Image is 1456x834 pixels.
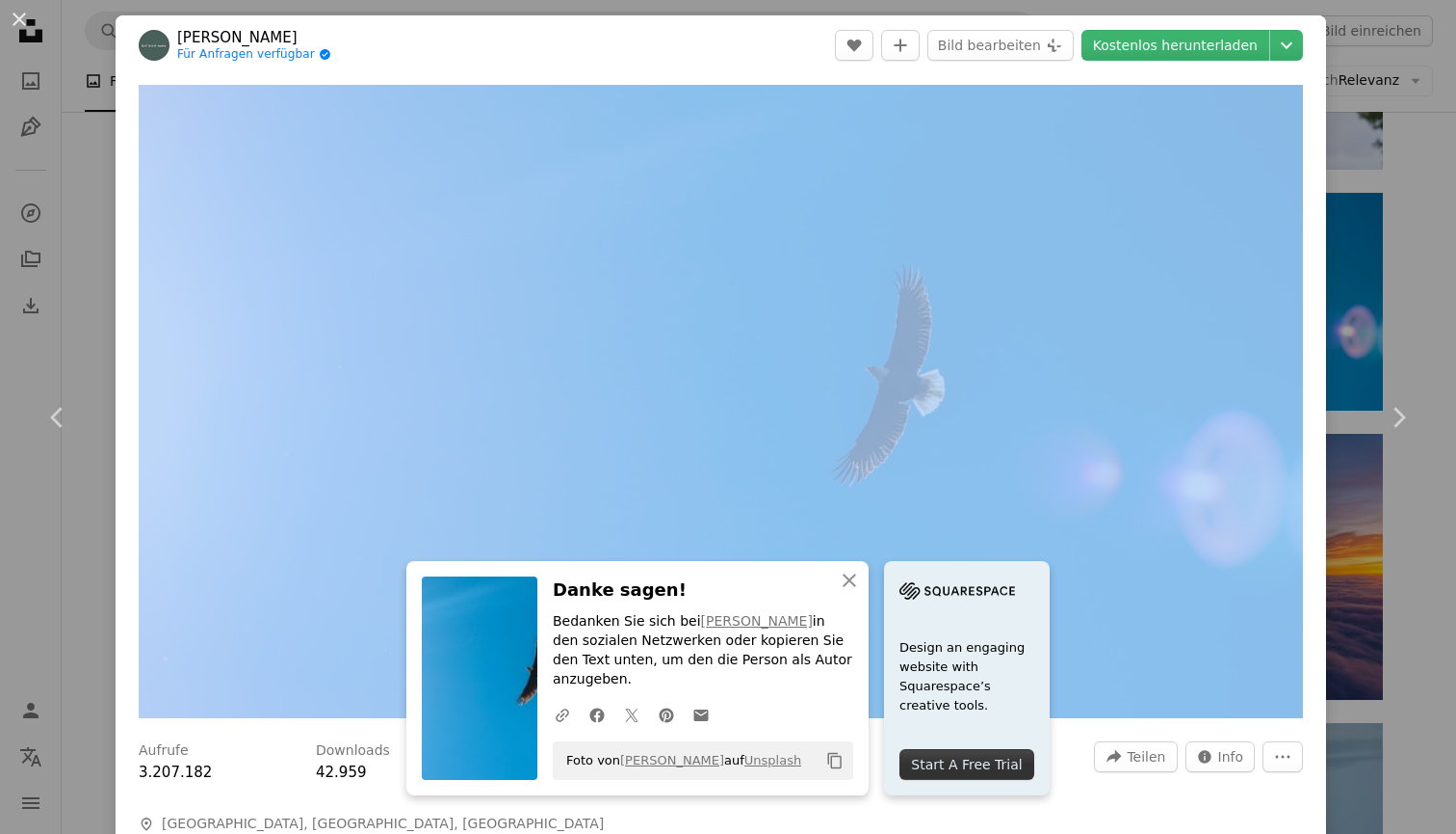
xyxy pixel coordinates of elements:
img: file-1705255347840-230a6ab5bca9image [899,577,1015,605]
a: [PERSON_NAME] [701,613,813,629]
a: Weiter [1340,325,1456,510]
img: Zum Profil von Rachel McDermott [139,30,169,61]
button: In die Zwischenablage kopieren [819,744,851,777]
span: 3.207.182 [139,764,212,781]
a: [PERSON_NAME] [177,28,331,47]
a: Kostenlos herunterladen [1081,30,1269,61]
button: Statistiken zu diesem Bild [1185,741,1256,772]
a: Design an engaging website with Squarespace’s creative tools.Start A Free Trial [884,561,1050,795]
a: [PERSON_NAME] [620,753,724,767]
a: Unsplash [744,753,801,767]
span: 42.959 [316,764,367,781]
span: Foto von auf [557,745,801,776]
button: Downloadgröße auswählen [1270,30,1303,61]
h3: Downloads [316,741,390,761]
span: Teilen [1127,742,1165,771]
div: Start A Free Trial [899,749,1034,780]
p: Bedanken Sie sich bei in den sozialen Netzwerken oder kopieren Sie den Text unten, um den die Per... [553,612,853,689]
span: [GEOGRAPHIC_DATA], [GEOGRAPHIC_DATA], [GEOGRAPHIC_DATA] [162,815,604,834]
button: Dieses Bild teilen [1094,741,1177,772]
span: Info [1218,742,1244,771]
a: Via E-Mail teilen teilen [684,695,718,734]
button: Dieses Bild heranzoomen [139,85,1303,718]
a: Auf Facebook teilen [580,695,614,734]
button: Gefällt mir [835,30,873,61]
button: Weitere Aktionen [1262,741,1303,772]
h3: Aufrufe [139,741,189,761]
span: Design an engaging website with Squarespace’s creative tools. [899,638,1034,715]
button: Zu Kollektion hinzufügen [881,30,920,61]
a: Auf Pinterest teilen [649,695,684,734]
a: Für Anfragen verfügbar [177,47,331,63]
h3: Danke sagen! [553,577,853,605]
img: Worms Eye View Fotografie eines Adlers, der über den Himmel fliegt [139,85,1303,718]
a: Auf Twitter teilen [614,695,649,734]
button: Bild bearbeiten [927,30,1074,61]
